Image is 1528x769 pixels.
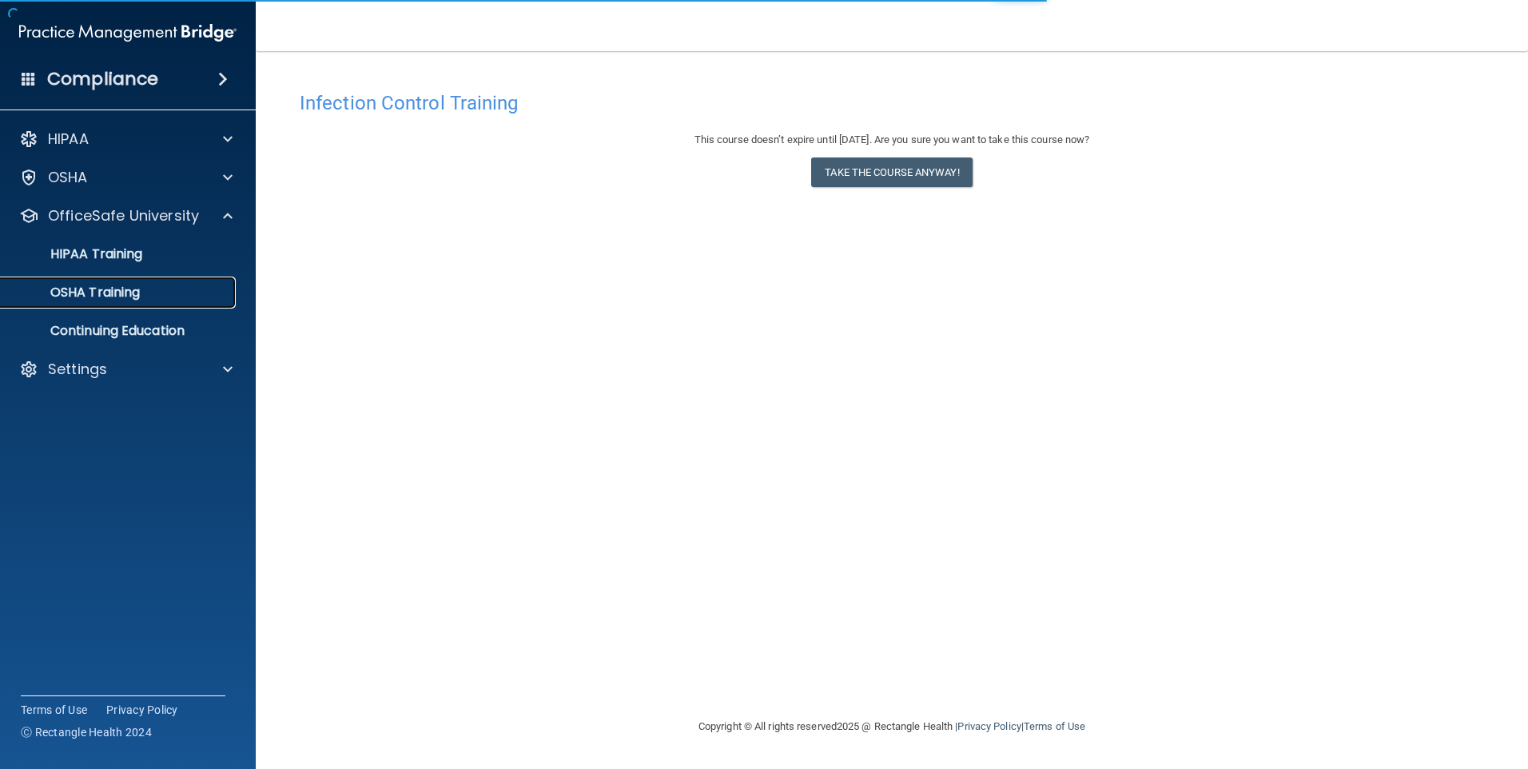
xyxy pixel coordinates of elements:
h4: Compliance [47,68,158,90]
a: Terms of Use [1024,720,1085,732]
a: OSHA [19,168,233,187]
a: Settings [19,360,233,379]
p: Continuing Education [10,323,229,339]
a: Terms of Use [21,702,87,718]
a: Privacy Policy [106,702,178,718]
a: Privacy Policy [957,720,1021,732]
span: Ⓒ Rectangle Health 2024 [21,724,152,740]
h4: Infection Control Training [300,93,1484,114]
img: PMB logo [19,17,237,49]
p: Settings [48,360,107,379]
p: OSHA Training [10,285,140,301]
iframe: Drift Widget Chat Controller [1251,655,1509,719]
div: This course doesn’t expire until [DATE]. Are you sure you want to take this course now? [300,130,1484,149]
a: OfficeSafe University [19,206,233,225]
p: HIPAA [48,129,89,149]
p: OSHA [48,168,88,187]
div: Copyright © All rights reserved 2025 @ Rectangle Health | | [600,701,1184,752]
p: OfficeSafe University [48,206,199,225]
a: HIPAA [19,129,233,149]
button: Take the course anyway! [811,157,972,187]
p: HIPAA Training [10,246,142,262]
